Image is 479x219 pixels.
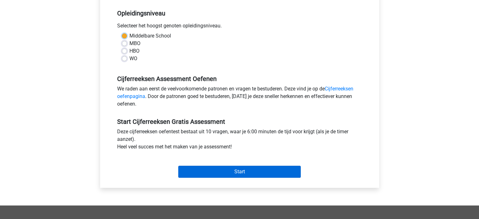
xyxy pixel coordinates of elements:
[117,118,362,125] h5: Start Cijferreeksen Gratis Assessment
[112,85,367,110] div: We raden aan eerst de veelvoorkomende patronen en vragen te bestuderen. Deze vind je op de . Door...
[129,55,137,62] label: WO
[117,75,362,83] h5: Cijferreeksen Assessment Oefenen
[129,40,140,47] label: MBO
[129,32,171,40] label: Middelbare School
[112,22,367,32] div: Selecteer het hoogst genoten opleidingsniveau.
[178,166,301,178] input: Start
[112,128,367,153] div: Deze cijferreeksen oefentest bestaat uit 10 vragen, waar je 6:00 minuten de tijd voor krijgt (als...
[129,47,140,55] label: HBO
[117,7,362,20] h5: Opleidingsniveau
